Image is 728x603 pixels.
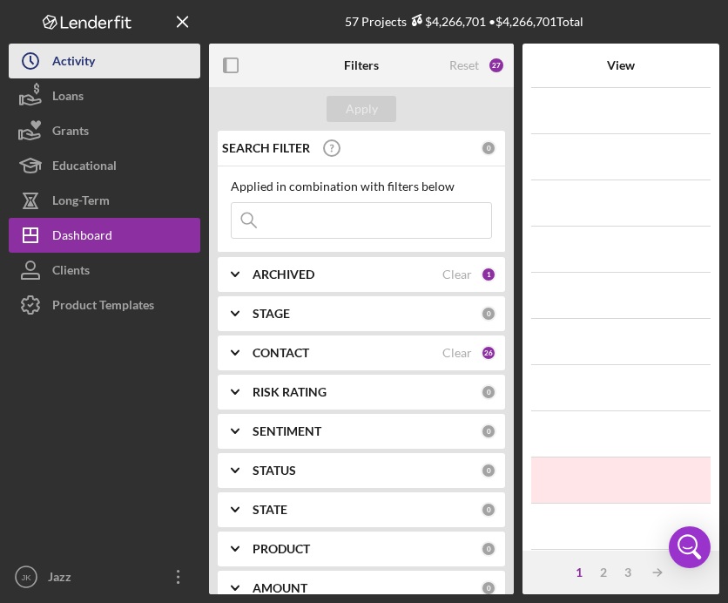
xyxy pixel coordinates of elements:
[253,346,309,360] b: CONTACT
[327,96,396,122] button: Apply
[222,141,310,155] b: SEARCH FILTER
[253,503,287,517] b: STATE
[669,526,711,568] div: Open Intercom Messenger
[442,268,472,281] div: Clear
[9,253,200,288] button: Clients
[481,463,496,478] div: 0
[346,96,378,122] div: Apply
[52,113,89,152] div: Grants
[591,566,616,579] div: 2
[21,573,31,582] text: JK
[481,384,496,400] div: 0
[567,566,591,579] div: 1
[481,267,496,282] div: 1
[616,566,640,579] div: 3
[449,58,479,72] div: Reset
[481,140,496,156] div: 0
[9,218,200,253] button: Dashboard
[9,559,200,594] button: JKJazz [PERSON_NAME]
[407,14,486,29] div: $4,266,701
[9,113,200,148] button: Grants
[253,542,310,556] b: PRODUCT
[9,183,200,218] button: Long-Term
[9,148,200,183] button: Educational
[481,502,496,518] div: 0
[253,581,307,595] b: AMOUNT
[481,580,496,596] div: 0
[253,424,321,438] b: SENTIMENT
[231,180,492,193] div: Applied in combination with filters below
[442,346,472,360] div: Clear
[253,307,290,321] b: STAGE
[9,78,200,113] button: Loans
[551,58,691,72] div: View
[52,183,110,222] div: Long-Term
[52,218,112,257] div: Dashboard
[344,58,379,72] b: Filters
[345,14,583,29] div: 57 Projects • $4,266,701 Total
[253,268,314,281] b: ARCHIVED
[52,253,90,292] div: Clients
[253,464,296,478] b: STATUS
[52,148,117,187] div: Educational
[52,288,154,327] div: Product Templates
[481,541,496,557] div: 0
[481,345,496,361] div: 26
[253,385,327,399] b: RISK RATING
[52,78,84,118] div: Loans
[481,423,496,439] div: 0
[488,57,505,74] div: 27
[9,44,200,78] button: Activity
[9,288,200,322] button: Product Templates
[52,44,95,83] div: Activity
[481,306,496,322] div: 0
